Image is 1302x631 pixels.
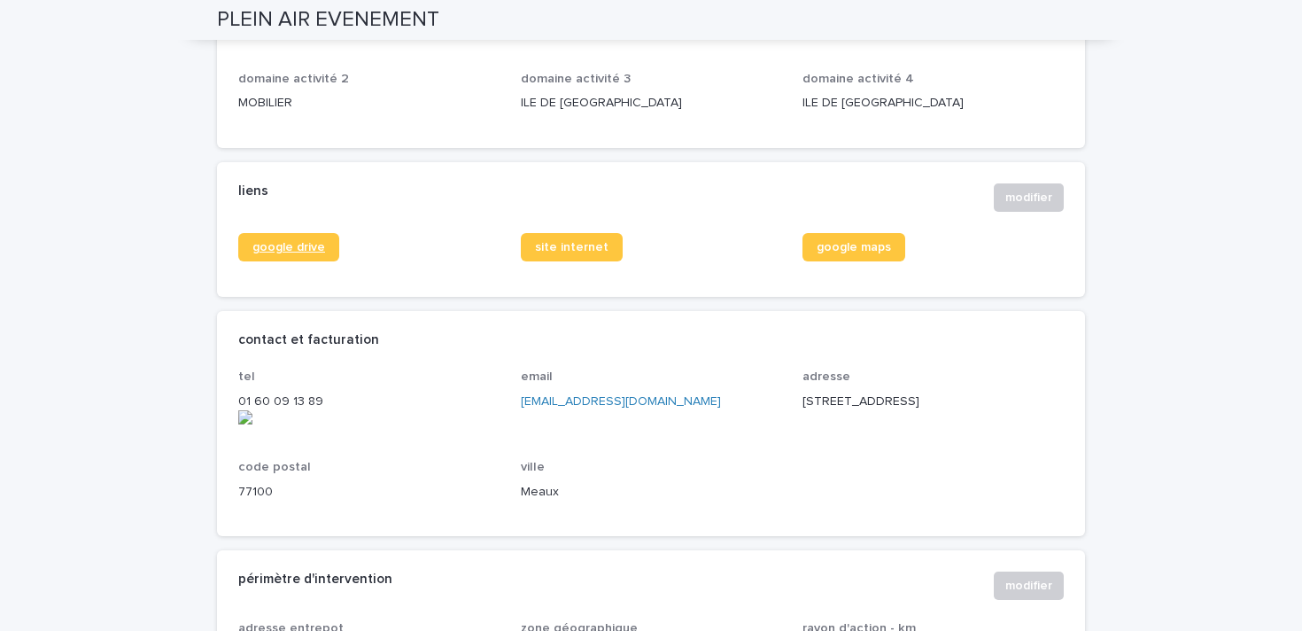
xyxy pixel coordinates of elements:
span: domaine activité 4 [802,73,914,85]
span: domaine activité 3 [521,73,631,85]
a: [EMAIL_ADDRESS][DOMAIN_NAME] [521,395,721,408]
h2: PLEIN AIR EVENEMENT [217,7,439,33]
p: [STREET_ADDRESS] [802,393,1064,411]
a: site internet [521,233,623,261]
h2: périmètre d'intervention [238,572,392,588]
h2: contact et facturation [238,332,379,348]
span: email [521,370,553,383]
img: actions-icon.png [238,410,500,425]
p: Meaux [521,483,782,502]
p: MOBILIER [238,94,500,113]
span: adresse [802,370,850,383]
p: 77100 [238,483,500,502]
span: modifier [1005,189,1052,206]
span: site internet [535,241,608,253]
span: google maps [817,241,891,253]
button: modifier [994,572,1064,600]
span: ville [521,461,545,473]
button: modifier [994,183,1064,212]
span: code postal [238,461,311,473]
a: google drive [238,233,339,261]
p: ILE DE [GEOGRAPHIC_DATA] [521,94,782,113]
span: tel [238,370,255,383]
a: google maps [802,233,905,261]
h2: liens [238,183,268,199]
span: domaine activité 2 [238,73,349,85]
span: modifier [1005,577,1052,595]
span: google drive [252,241,325,253]
onoff-telecom-ce-phone-number-wrapper: 01 60 09 13 89 [238,395,323,408]
p: ILE DE [GEOGRAPHIC_DATA] [802,94,1064,113]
